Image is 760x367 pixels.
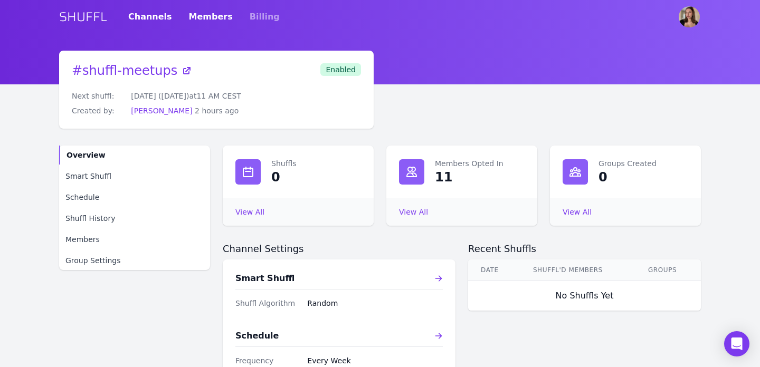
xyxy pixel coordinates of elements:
span: [DATE] ([DATE]) at 11 AM CEST [131,92,241,100]
span: Smart Shuffl [65,171,111,181]
h2: Recent Shuffls [468,243,701,255]
a: Schedule [235,330,443,342]
nav: Sidebar [59,146,210,270]
a: Members [59,230,210,249]
img: Natalia Pac [679,6,700,27]
a: View All [235,208,264,216]
h2: Channel Settings [223,243,455,255]
dt: Groups Created [598,158,688,169]
a: Schedule [59,188,210,207]
span: Overview [66,150,106,160]
th: Shuffl'd Members [520,259,635,281]
a: Members [189,2,233,32]
a: Smart Shuffl [59,167,210,186]
th: Date [468,259,520,281]
h3: Schedule [235,330,279,342]
div: Open Intercom Messenger [724,331,749,356]
span: 2 hours ago [195,107,239,115]
a: Overview [59,146,210,165]
span: Shuffl History [65,213,115,224]
th: Groups [635,259,701,281]
a: Channels [128,2,172,32]
dt: Next shuffl: [72,91,122,101]
dd: Every Week [307,355,443,366]
dt: Shuffls [271,158,361,169]
a: Billing [250,2,280,32]
a: View All [563,208,592,216]
a: [PERSON_NAME] [131,107,192,115]
div: 0 [598,169,607,186]
h3: Smart Shuffl [235,272,294,285]
a: SHUFFL [59,8,107,25]
a: Group Settings [59,251,210,270]
a: #shuffl-meetups [72,63,192,78]
dt: Created by: [72,105,122,116]
dt: Members Opted In [435,158,525,169]
a: Smart Shuffl [235,272,443,285]
dd: Random [307,298,443,308]
dt: Frequency [235,355,299,366]
span: Enabled [320,63,361,76]
span: # shuffl-meetups [72,63,177,78]
a: View All [399,208,428,216]
div: No Shuffls Yet [543,281,626,311]
div: 0 [271,169,280,186]
span: Group Settings [65,255,121,266]
button: User menu [678,5,701,28]
a: Shuffl History [59,209,210,228]
dt: Shuffl Algorithm [235,298,299,308]
span: Members [65,234,100,245]
div: 11 [435,169,452,186]
span: Schedule [65,192,99,202]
